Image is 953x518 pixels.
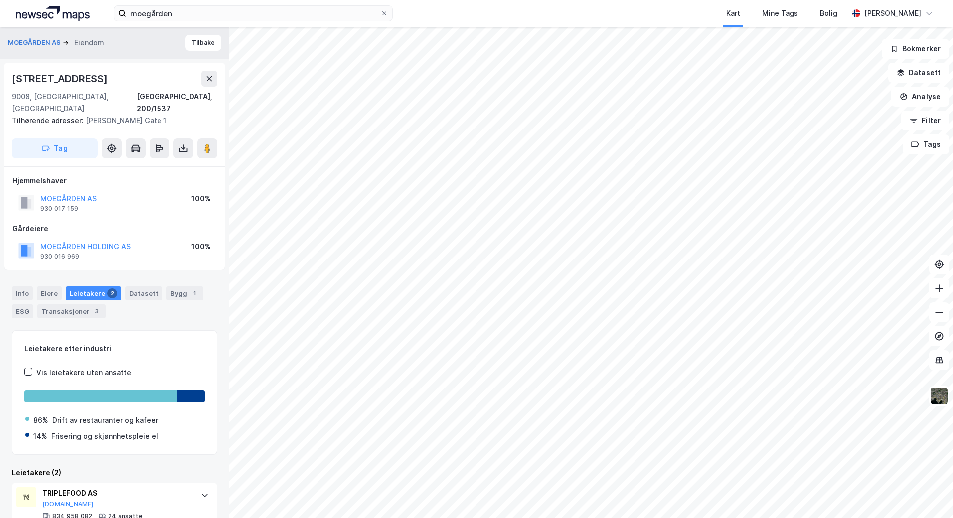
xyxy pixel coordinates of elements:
img: 9k= [930,387,949,405]
div: 930 017 159 [40,205,78,213]
div: Transaksjoner [37,304,106,318]
img: logo.a4113a55bc3d86da70a041830d287a7e.svg [16,6,90,21]
div: Info [12,286,33,300]
div: 100% [191,193,211,205]
div: 2 [107,288,117,298]
div: 86% [33,414,48,426]
div: Bygg [166,286,203,300]
div: ESG [12,304,33,318]
input: Søk på adresse, matrikkel, gårdeiere, leietakere eller personer [126,6,380,21]
button: Tilbake [185,35,221,51]
div: Kart [726,7,740,19]
div: TRIPLEFOOD AS [42,487,191,499]
div: 930 016 969 [40,253,79,260]
div: Vis leietakere uten ansatte [36,367,131,379]
div: 1 [189,288,199,298]
div: Eiere [37,286,62,300]
div: Frisering og skjønnhetspleie el. [51,430,160,442]
div: Bolig [820,7,837,19]
div: [PERSON_NAME] [864,7,921,19]
div: 3 [92,306,102,316]
button: MOEGÅRDEN AS [8,38,63,48]
button: Analyse [891,87,949,107]
span: Tilhørende adresser: [12,116,86,125]
iframe: Chat Widget [903,470,953,518]
button: Filter [901,111,949,130]
div: Eiendom [74,37,104,49]
div: [PERSON_NAME] Gate 1 [12,115,209,127]
div: [STREET_ADDRESS] [12,71,110,87]
div: Mine Tags [762,7,798,19]
div: Leietakere [66,286,121,300]
div: Leietakere etter industri [24,343,205,355]
div: 9008, [GEOGRAPHIC_DATA], [GEOGRAPHIC_DATA] [12,91,137,115]
div: Kontrollprogram for chat [903,470,953,518]
button: Tag [12,138,98,158]
div: Gårdeiere [12,223,217,235]
div: Drift av restauranter og kafeer [52,414,158,426]
div: Datasett [125,286,162,300]
div: 100% [191,241,211,253]
div: Leietakere (2) [12,467,217,479]
button: Bokmerker [882,39,949,59]
button: Datasett [888,63,949,83]
div: [GEOGRAPHIC_DATA], 200/1537 [137,91,217,115]
div: 14% [33,430,47,442]
button: Tags [903,134,949,154]
button: [DOMAIN_NAME] [42,500,94,508]
div: Hjemmelshaver [12,175,217,187]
